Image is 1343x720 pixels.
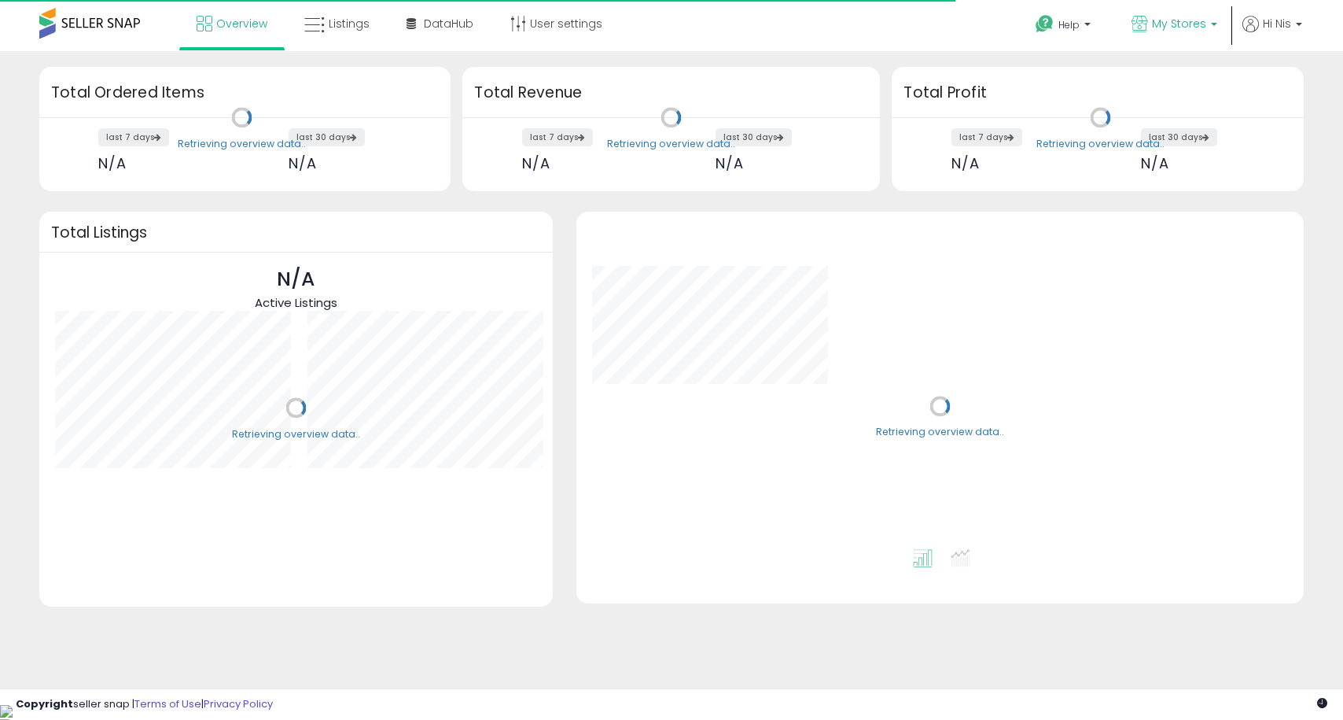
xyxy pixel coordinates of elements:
i: Get Help [1035,14,1054,34]
div: Retrieving overview data.. [178,137,306,151]
span: My Stores [1152,16,1206,31]
a: Hi Nis [1242,16,1302,51]
div: seller snap | | [16,697,273,712]
a: Terms of Use [134,696,201,711]
div: Retrieving overview data.. [607,137,735,151]
span: Overview [216,16,267,31]
div: Retrieving overview data.. [876,426,1004,440]
strong: Copyright [16,696,73,711]
a: Help [1023,2,1106,51]
div: Retrieving overview data.. [1036,137,1165,151]
a: Privacy Policy [204,696,273,711]
span: Listings [329,16,370,31]
span: DataHub [424,16,473,31]
span: Hi Nis [1263,16,1291,31]
span: Help [1058,18,1080,31]
div: Retrieving overview data.. [232,427,360,441]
